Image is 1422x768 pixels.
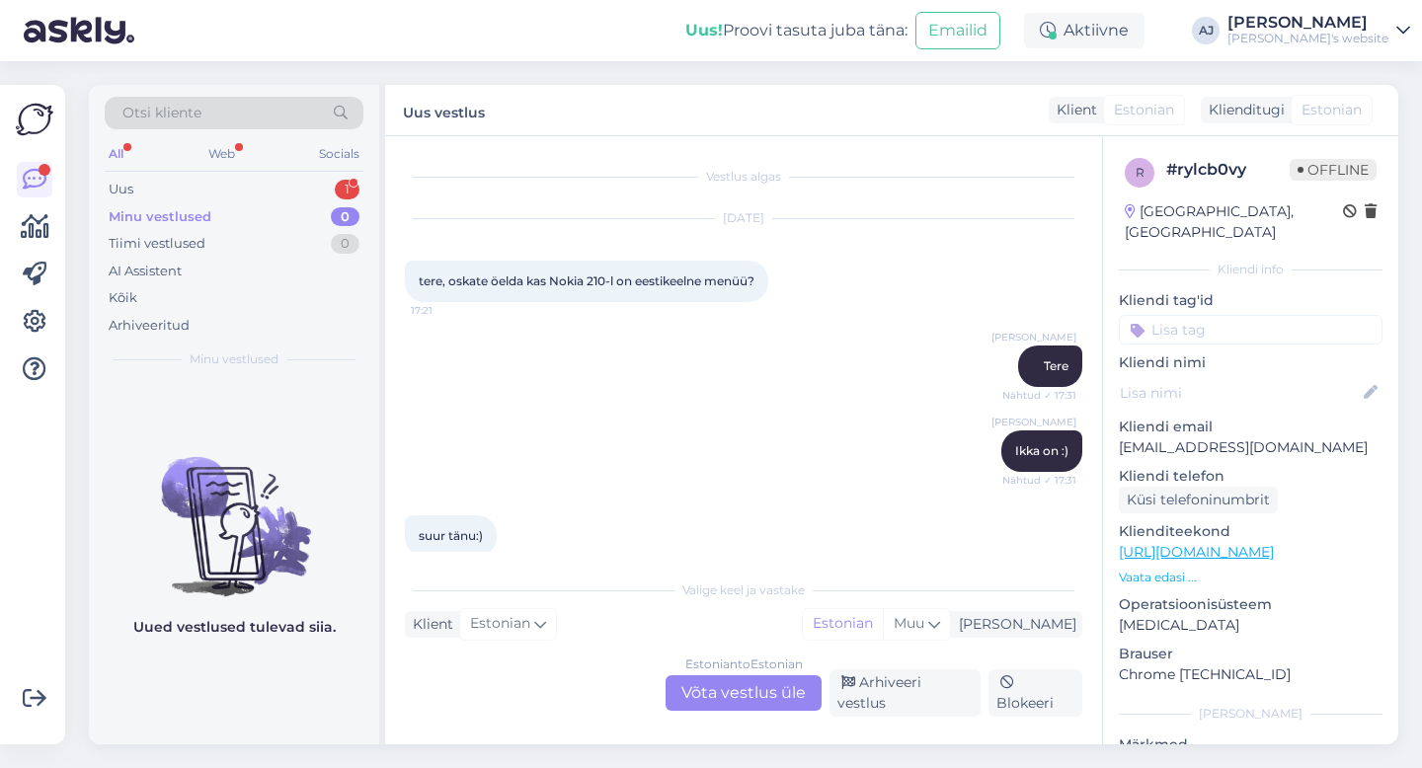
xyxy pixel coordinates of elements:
div: Kliendi info [1119,261,1382,278]
p: Klienditeekond [1119,521,1382,542]
div: All [105,141,127,167]
p: Brauser [1119,644,1382,664]
div: Klienditugi [1201,100,1285,120]
div: 0 [331,207,359,227]
span: Minu vestlused [190,350,278,368]
div: [PERSON_NAME] [951,614,1076,635]
img: Askly Logo [16,101,53,138]
div: [PERSON_NAME]'s website [1227,31,1388,46]
input: Lisa nimi [1120,382,1360,404]
p: Vaata edasi ... [1119,569,1382,586]
span: r [1136,165,1145,180]
p: Chrome [TECHNICAL_ID] [1119,664,1382,685]
label: Uus vestlus [403,97,485,123]
button: Emailid [915,12,1000,49]
div: Arhiveeritud [109,316,190,336]
p: Märkmed [1119,734,1382,755]
div: Klient [1049,100,1097,120]
span: [PERSON_NAME] [991,330,1076,345]
p: Kliendi telefon [1119,466,1382,487]
p: [MEDICAL_DATA] [1119,615,1382,636]
div: Minu vestlused [109,207,211,227]
span: Nähtud ✓ 17:31 [1002,473,1076,488]
div: Klient [405,614,453,635]
span: 17:21 [411,303,485,318]
p: Kliendi email [1119,417,1382,437]
img: No chats [89,422,379,599]
a: [URL][DOMAIN_NAME] [1119,543,1274,561]
a: [PERSON_NAME][PERSON_NAME]'s website [1227,15,1410,46]
span: Ikka on :) [1015,443,1068,458]
div: Arhiveeri vestlus [829,669,981,717]
div: Valige keel ja vastake [405,581,1082,599]
span: Offline [1290,159,1377,181]
div: # rylcb0vy [1166,158,1290,182]
p: Uued vestlused tulevad siia. [133,617,336,638]
input: Lisa tag [1119,315,1382,345]
div: Võta vestlus üle [666,675,822,711]
span: tere, oskate öelda kas Nokia 210-l on eestikeelne menüü? [419,273,754,288]
span: Estonian [470,613,530,635]
div: AJ [1192,17,1220,44]
b: Uus! [685,21,723,39]
p: Kliendi nimi [1119,352,1382,373]
div: Küsi telefoninumbrit [1119,487,1278,513]
div: [GEOGRAPHIC_DATA], [GEOGRAPHIC_DATA] [1125,201,1343,243]
p: Operatsioonisüsteem [1119,594,1382,615]
div: Uus [109,180,133,199]
div: Estonian [803,609,883,639]
div: Estonian to Estonian [685,655,803,673]
div: 1 [335,180,359,199]
div: [PERSON_NAME] [1119,705,1382,723]
p: [EMAIL_ADDRESS][DOMAIN_NAME] [1119,437,1382,458]
span: [PERSON_NAME] [991,415,1076,429]
div: Web [204,141,239,167]
span: Nähtud ✓ 17:31 [1002,388,1076,403]
span: suur tänu:) [419,528,483,543]
div: [DATE] [405,209,1082,227]
div: Blokeeri [988,669,1082,717]
div: Kõik [109,288,137,308]
div: Proovi tasuta juba täna: [685,19,908,42]
div: [PERSON_NAME] [1227,15,1388,31]
div: 0 [331,234,359,254]
span: Muu [894,614,924,632]
span: Estonian [1302,100,1362,120]
div: Aktiivne [1024,13,1145,48]
div: Socials [315,141,363,167]
p: Kliendi tag'id [1119,290,1382,311]
span: Otsi kliente [122,103,201,123]
span: Tere [1044,358,1068,373]
div: Tiimi vestlused [109,234,205,254]
div: Vestlus algas [405,168,1082,186]
span: Estonian [1114,100,1174,120]
div: AI Assistent [109,262,182,281]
